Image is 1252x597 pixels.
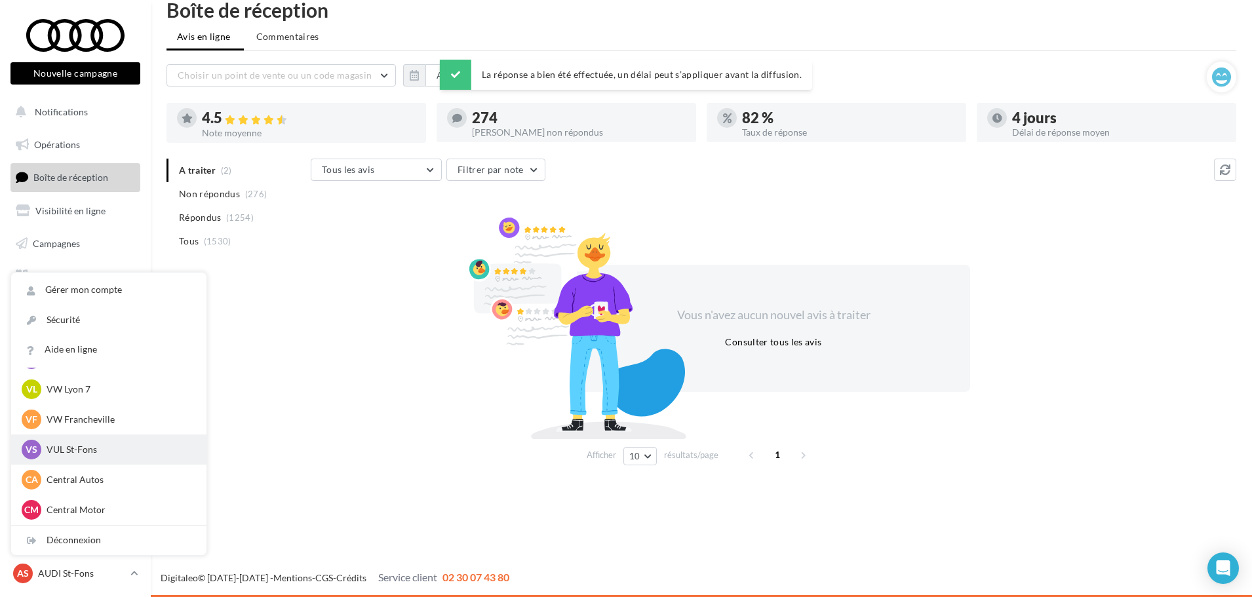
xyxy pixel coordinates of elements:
span: 02 30 07 43 80 [442,571,509,583]
span: Opérations [34,139,80,150]
div: 4.5 [202,111,416,126]
span: (1254) [226,212,254,223]
a: CGS [315,572,333,583]
a: PLV et print personnalisable [8,295,143,334]
div: Vous n'avez aucun nouvel avis à traiter [661,307,886,324]
span: Répondus [179,211,222,224]
span: VL [26,383,37,396]
span: Tous [179,235,199,248]
span: Boîte de réception [33,172,108,183]
a: Médiathèque [8,262,143,290]
p: VW Francheville [47,413,191,426]
p: AUDI St-Fons [38,567,125,580]
span: Non répondus [179,187,240,201]
span: CA [26,473,38,486]
div: [PERSON_NAME] non répondus [472,128,686,137]
div: La réponse a bien été effectuée, un délai peut s’appliquer avant la diffusion. [440,60,812,90]
button: Au total [425,64,482,87]
span: 10 [629,451,640,461]
button: Tous les avis [311,159,442,181]
div: 4 jours [1012,111,1226,125]
div: Note moyenne [202,128,416,138]
a: Digitaleo [161,572,198,583]
a: Boîte de réception [8,163,143,191]
button: Filtrer par note [446,159,545,181]
span: (1530) [204,236,231,246]
a: Mentions [273,572,312,583]
p: VW Lyon 7 [47,383,191,396]
button: Choisir un point de vente ou un code magasin [166,64,396,87]
span: Notifications [35,106,88,117]
button: Au total [403,64,482,87]
span: Visibilité en ligne [35,205,106,216]
a: Opérations [8,131,143,159]
a: Crédits [336,572,366,583]
a: Campagnes [8,230,143,258]
a: Aide en ligne [11,335,206,364]
span: Service client [378,571,437,583]
span: Médiathèque [33,270,87,281]
span: © [DATE]-[DATE] - - - [161,572,509,583]
div: 274 [472,111,686,125]
span: résultats/page [664,449,718,461]
div: Déconnexion [11,526,206,555]
button: Notifications [8,98,138,126]
div: Taux de réponse [742,128,956,137]
button: Nouvelle campagne [10,62,140,85]
div: Open Intercom Messenger [1207,552,1239,584]
p: Central Autos [47,473,191,486]
span: CM [24,503,39,516]
button: Consulter tous les avis [720,334,827,350]
div: 82 % [742,111,956,125]
span: VS [26,443,37,456]
p: Central Motor [47,503,191,516]
span: Tous les avis [322,164,375,175]
span: Campagnes [33,237,80,248]
span: (276) [245,189,267,199]
a: Gérer mon compte [11,275,206,305]
a: AS AUDI St-Fons [10,561,140,586]
button: 10 [623,447,657,465]
span: 1 [767,444,788,465]
div: Délai de réponse moyen [1012,128,1226,137]
a: Sécurité [11,305,206,335]
span: VF [26,413,37,426]
span: Choisir un point de vente ou un code magasin [178,69,372,81]
p: VUL St-Fons [47,443,191,456]
span: Afficher [587,449,616,461]
span: AS [17,567,29,580]
span: Commentaires [256,30,319,43]
a: Visibilité en ligne [8,197,143,225]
